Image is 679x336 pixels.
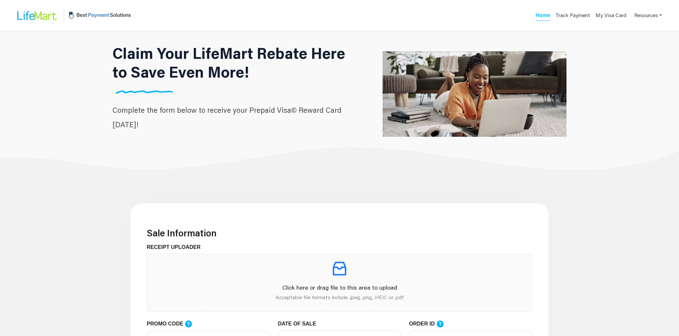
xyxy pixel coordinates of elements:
span: inbox [330,259,349,278]
a: LifeMart LogoBPS Logo [12,4,133,26]
img: BPS Logo [67,4,133,26]
p: Click here or drag file to this area to upload [152,283,527,292]
p: Acceptable file formats include .jpeg, .png, .HEIC or .pdf [152,293,527,301]
h1: Claim Your LifeMart Rebate Here to Save Even More! [113,44,355,81]
span: inboxClick here or drag file to this area to uploadAcceptable file formats include .jpeg, .png, .... [147,254,532,312]
label: DATE OF SALE [278,320,321,328]
h3: Sale Information [147,228,532,239]
label: ORDER ID [409,320,450,328]
img: LifeMart Logo [12,5,61,26]
a: My Visa Card [595,9,626,22]
label: RECEIPT UPLOADER [147,243,206,251]
a: Home [536,12,550,21]
img: Divider [113,90,176,94]
a: Track Payment [555,12,590,21]
a: Resources [634,9,662,22]
label: PROMO CODE [147,320,199,328]
p: Complete the form below to receive your Prepaid Visa© Reward Card [DATE]! [113,103,355,132]
img: LifeMart Hero [383,17,566,171]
